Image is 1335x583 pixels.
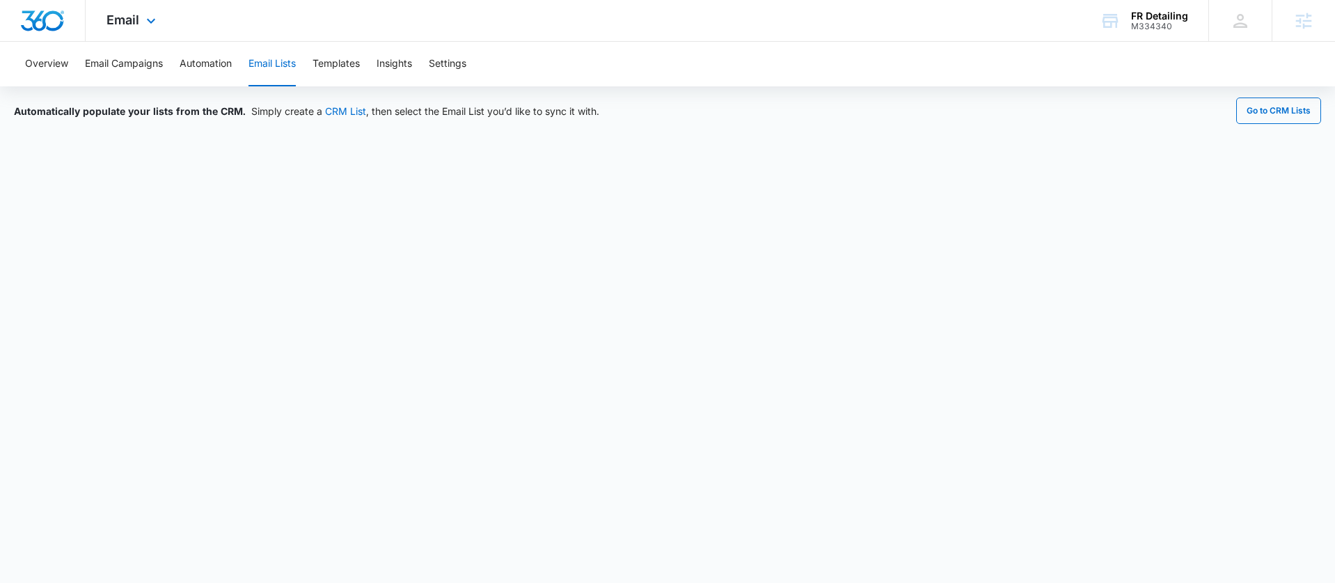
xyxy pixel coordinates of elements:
span: Automatically populate your lists from the CRM. [14,105,246,117]
div: Simply create a , then select the Email List you’d like to sync it with. [14,104,599,118]
button: Email Lists [248,42,296,86]
button: Email Campaigns [85,42,163,86]
button: Go to CRM Lists [1236,98,1321,124]
button: Automation [180,42,232,86]
button: Settings [429,42,466,86]
button: Overview [25,42,68,86]
div: account name [1131,10,1188,22]
a: CRM List [325,105,366,117]
div: account id [1131,22,1188,31]
button: Insights [377,42,412,86]
span: Email [106,13,139,27]
button: Templates [313,42,360,86]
